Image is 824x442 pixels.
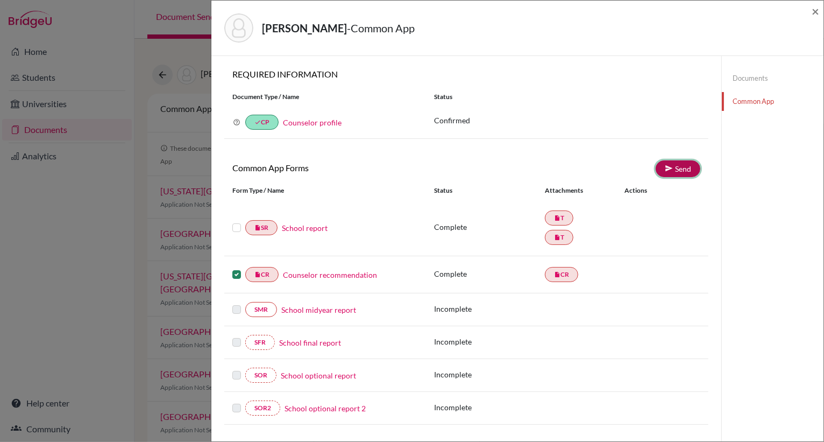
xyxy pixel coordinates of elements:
[281,304,356,315] a: School midyear report
[245,335,275,350] a: SFR
[282,222,328,234] a: School report
[434,268,545,279] p: Complete
[656,160,700,177] a: Send
[545,230,573,245] a: insert_drive_fileT
[245,401,280,416] a: SOR2
[434,186,545,195] div: Status
[224,163,466,173] h6: Common App Forms
[254,119,261,125] i: done
[279,337,341,348] a: School final report
[281,370,356,381] a: School optional report
[434,369,545,380] p: Incomplete
[812,5,819,18] button: Close
[434,336,545,347] p: Incomplete
[283,118,342,127] a: Counselor profile
[254,224,261,231] i: insert_drive_file
[245,115,279,130] a: doneCP
[434,115,700,126] p: Confirmed
[245,220,278,235] a: insert_drive_fileSR
[554,234,560,241] i: insert_drive_file
[812,3,819,19] span: ×
[262,22,347,34] strong: [PERSON_NAME]
[224,186,426,195] div: Form Type / Name
[545,267,578,282] a: insert_drive_fileCR
[254,271,261,278] i: insert_drive_file
[545,211,573,226] a: insert_drive_fileT
[554,271,560,278] i: insert_drive_file
[285,403,366,414] a: School optional report 2
[426,92,708,102] div: Status
[722,92,823,111] a: Common App
[347,22,415,34] span: - Common App
[434,402,545,413] p: Incomplete
[245,368,276,383] a: SOR
[283,269,377,280] a: Counselor recommendation
[612,186,678,195] div: Actions
[554,215,560,221] i: insert_drive_file
[224,69,708,79] h6: REQUIRED INFORMATION
[434,303,545,314] p: Incomplete
[434,221,545,233] p: Complete
[722,69,823,88] a: Documents
[545,186,612,195] div: Attachments
[245,302,277,317] a: SMR
[245,267,279,282] a: insert_drive_fileCR
[224,92,426,102] div: Document Type / Name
